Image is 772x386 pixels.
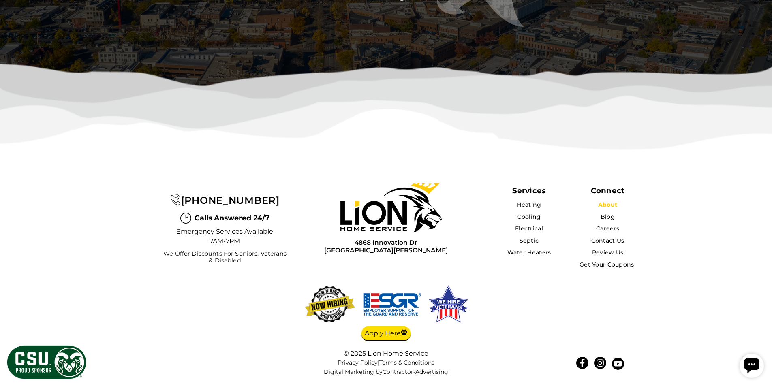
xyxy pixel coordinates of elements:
[305,369,467,375] div: Digital Marketing by
[176,227,274,246] span: Emergency Services Available 7AM-7PM
[520,237,539,244] a: Septic
[305,359,467,375] nav: |
[598,201,617,208] a: About
[181,194,280,206] span: [PHONE_NUMBER]
[580,261,636,268] a: Get Your Coupons!
[6,345,87,380] img: CSU Sponsor Badge
[601,213,615,220] a: Blog
[428,284,469,324] img: We hire veterans
[592,249,624,256] a: Review Us
[170,194,279,206] a: [PHONE_NUMBER]
[591,186,624,195] div: Connect
[161,250,289,264] span: We Offer Discounts for Seniors, Veterans & Disabled
[507,249,551,256] a: Water Heaters
[195,213,269,223] span: Calls Answered 24/7
[338,359,378,366] a: Privacy Policy
[324,246,448,254] span: [GEOGRAPHIC_DATA][PERSON_NAME]
[512,186,546,195] span: Services
[305,350,467,357] div: © 2025 Lion Home Service
[517,201,541,208] a: Heating
[517,213,541,220] a: Cooling
[361,326,411,341] a: Apply Here
[324,239,448,246] span: 4868 Innovation Dr
[324,239,448,254] a: 4868 Innovation Dr[GEOGRAPHIC_DATA][PERSON_NAME]
[379,359,434,366] a: Terms & Conditions
[591,237,624,244] a: Contact Us
[596,225,619,232] a: Careers
[515,225,543,232] a: Electrical
[3,3,28,28] div: Open chat widget
[362,284,423,324] img: We hire veterans
[383,369,448,375] a: Contractor-Advertising
[303,284,357,324] img: now-hiring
